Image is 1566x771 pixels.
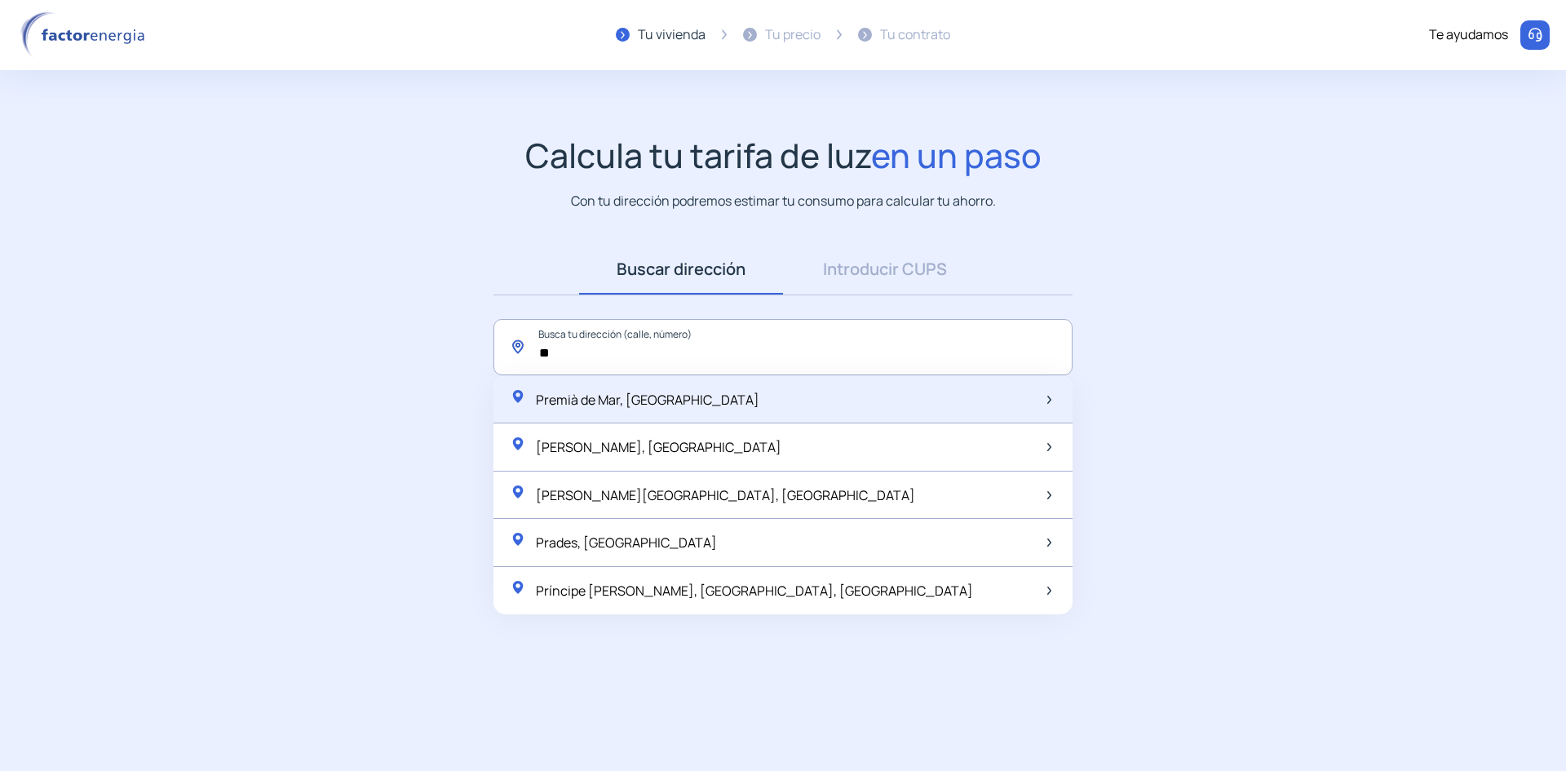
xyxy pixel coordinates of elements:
img: location-pin-green.svg [510,388,526,405]
h1: Calcula tu tarifa de luz [525,135,1042,175]
div: Tu vivienda [638,24,706,46]
img: arrow-next-item.svg [1047,587,1051,595]
a: Introducir CUPS [783,244,987,295]
img: location-pin-green.svg [510,484,526,500]
span: [PERSON_NAME], [GEOGRAPHIC_DATA] [536,438,781,456]
p: Con tu dirección podremos estimar tu consumo para calcular tu ahorro. [571,191,996,211]
img: location-pin-green.svg [510,436,526,452]
img: arrow-next-item.svg [1047,538,1051,547]
img: arrow-next-item.svg [1047,491,1051,499]
img: arrow-next-item.svg [1047,396,1051,404]
img: location-pin-green.svg [510,579,526,596]
a: Buscar dirección [579,244,783,295]
span: Príncipe [PERSON_NAME], [GEOGRAPHIC_DATA], [GEOGRAPHIC_DATA] [536,582,973,600]
div: Tu contrato [880,24,950,46]
span: [PERSON_NAME][GEOGRAPHIC_DATA], [GEOGRAPHIC_DATA] [536,486,915,504]
span: en un paso [871,132,1042,178]
span: Premià de Mar, [GEOGRAPHIC_DATA] [536,391,759,409]
img: llamar [1527,27,1543,43]
span: Prades, [GEOGRAPHIC_DATA] [536,534,717,552]
div: Te ayudamos [1429,24,1508,46]
img: arrow-next-item.svg [1047,443,1051,451]
img: location-pin-green.svg [510,531,526,547]
div: Tu precio [765,24,821,46]
img: logo factor [16,11,155,59]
